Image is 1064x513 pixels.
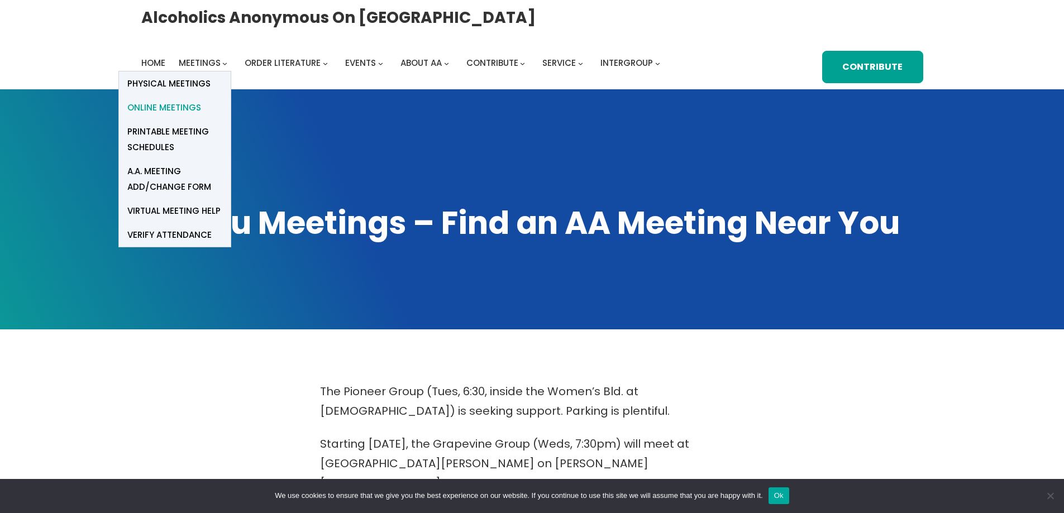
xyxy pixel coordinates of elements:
[127,124,222,155] span: Printable Meeting Schedules
[127,203,221,219] span: Virtual Meeting Help
[323,60,328,65] button: Order Literature submenu
[345,57,376,69] span: Events
[141,202,923,244] h1: Oahu Meetings – Find an AA Meeting Near You
[320,434,745,493] p: Starting [DATE], the Grapevine Group (Weds, 7:30pm) will meet at [GEOGRAPHIC_DATA][PERSON_NAME] o...
[600,57,653,69] span: Intergroup
[275,490,762,501] span: We use cookies to ensure that we give you the best experience on our website. If you continue to ...
[400,55,442,71] a: About AA
[119,71,231,95] a: Physical Meetings
[127,227,212,243] span: verify attendance
[320,382,745,421] p: The Pioneer Group (Tues, 6:30, inside the Women’s Bld. at [DEMOGRAPHIC_DATA]) is seeking support....
[179,55,221,71] a: Meetings
[141,57,165,69] span: Home
[400,57,442,69] span: About AA
[655,60,660,65] button: Intergroup submenu
[245,57,321,69] span: Order Literature
[222,60,227,65] button: Meetings submenu
[345,55,376,71] a: Events
[141,55,165,71] a: Home
[444,60,449,65] button: About AA submenu
[119,223,231,247] a: verify attendance
[179,57,221,69] span: Meetings
[119,159,231,199] a: A.A. Meeting Add/Change Form
[466,57,518,69] span: Contribute
[119,199,231,223] a: Virtual Meeting Help
[578,60,583,65] button: Service submenu
[119,119,231,159] a: Printable Meeting Schedules
[520,60,525,65] button: Contribute submenu
[119,95,231,119] a: Online Meetings
[769,487,789,504] button: Ok
[141,55,664,71] nav: Intergroup
[141,4,536,31] a: Alcoholics Anonymous on [GEOGRAPHIC_DATA]
[466,55,518,71] a: Contribute
[1044,490,1056,501] span: No
[127,164,222,195] span: A.A. Meeting Add/Change Form
[378,60,383,65] button: Events submenu
[542,57,576,69] span: Service
[127,100,201,116] span: Online Meetings
[600,55,653,71] a: Intergroup
[822,51,923,84] a: Contribute
[127,76,211,92] span: Physical Meetings
[542,55,576,71] a: Service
